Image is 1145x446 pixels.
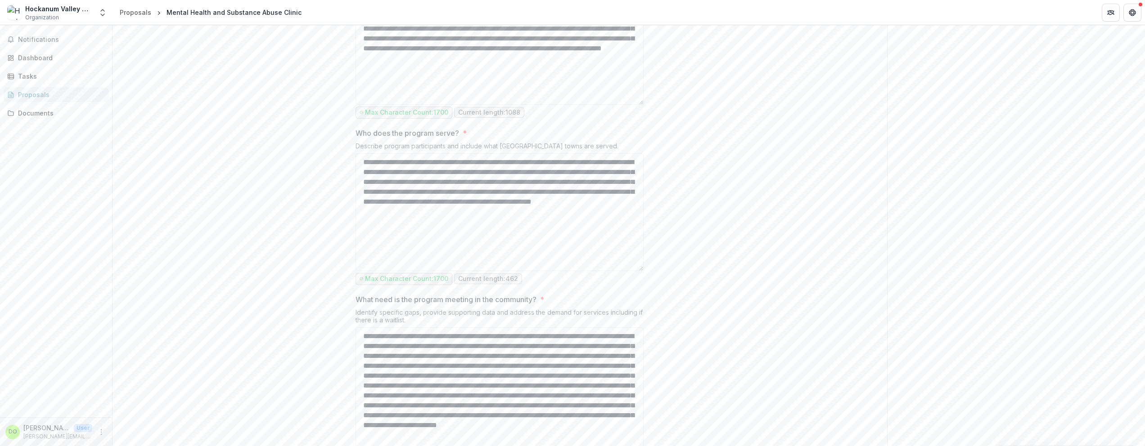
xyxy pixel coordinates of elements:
p: [PERSON_NAME] [23,423,70,433]
div: David O'Rourke [9,429,17,435]
button: Get Help [1123,4,1141,22]
div: Proposals [120,8,151,17]
button: More [96,427,107,437]
p: Current length: 462 [458,275,518,283]
a: Dashboard [4,50,108,65]
div: Mental Health and Substance Abuse Clinic [167,8,302,17]
button: Partners [1102,4,1120,22]
p: Who does the program serve? [356,128,459,138]
p: Max Character Count: 1700 [365,109,448,116]
button: Open entity switcher [96,4,109,22]
p: Max Character Count: 1700 [365,275,448,283]
p: Current length: 1088 [458,109,520,116]
div: Dashboard [18,53,101,62]
div: Describe program participants and include what [GEOGRAPHIC_DATA] towns are served. [356,142,644,153]
a: Proposals [116,6,155,19]
a: Proposals [4,87,108,102]
p: [PERSON_NAME][EMAIL_ADDRESS][DOMAIN_NAME] [23,433,92,441]
a: Tasks [4,69,108,84]
a: Documents [4,106,108,120]
div: Documents [18,108,101,118]
div: Identify specific gaps, provide supporting data and address the demand for services including if ... [356,308,644,327]
span: Notifications [18,36,105,44]
img: Hockanum Valley Community Council, Inc. [7,5,22,20]
button: Notifications [4,32,108,47]
div: Tasks [18,71,101,81]
p: What need is the program meeting in the community? [356,294,536,305]
nav: breadcrumb [116,6,305,19]
p: User [74,424,92,432]
div: Proposals [18,90,101,99]
div: Hockanum Valley Community Council, Inc. [25,4,93,13]
span: Organization [25,13,59,22]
